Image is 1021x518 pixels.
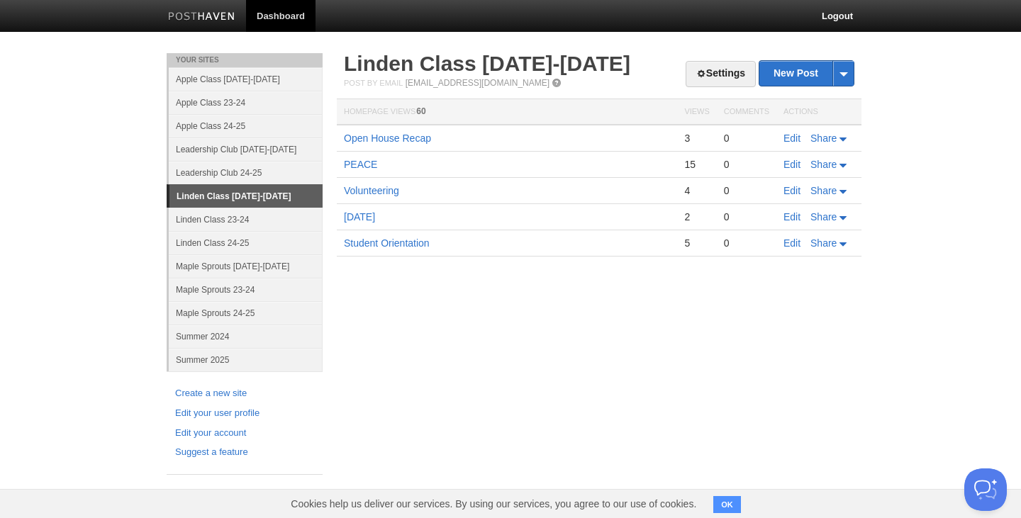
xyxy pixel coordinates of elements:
[344,211,375,223] a: [DATE]
[684,184,709,197] div: 4
[677,99,716,125] th: Views
[344,185,399,196] a: Volunteering
[783,185,800,196] a: Edit
[169,301,323,325] a: Maple Sprouts 24-25
[169,137,323,161] a: Leadership Club [DATE]-[DATE]
[175,445,314,460] a: Suggest a feature
[686,61,756,87] a: Settings
[175,426,314,441] a: Edit your account
[344,79,403,87] span: Post by Email
[810,237,837,249] span: Share
[759,61,854,86] a: New Post
[684,158,709,171] div: 15
[717,99,776,125] th: Comments
[684,132,709,145] div: 3
[964,468,1007,511] iframe: Help Scout Beacon - Open
[783,133,800,144] a: Edit
[169,231,323,254] a: Linden Class 24-25
[344,159,377,170] a: PEACE
[337,99,677,125] th: Homepage Views
[783,237,800,249] a: Edit
[169,325,323,348] a: Summer 2024
[277,490,710,518] span: Cookies help us deliver our services. By using our services, you agree to our use of cookies.
[406,78,549,88] a: [EMAIL_ADDRESS][DOMAIN_NAME]
[169,185,323,208] a: Linden Class [DATE]-[DATE]
[175,386,314,401] a: Create a new site
[724,184,769,197] div: 0
[168,12,235,23] img: Posthaven-bar
[783,211,800,223] a: Edit
[724,237,769,249] div: 0
[344,133,431,144] a: Open House Recap
[175,406,314,421] a: Edit your user profile
[783,159,800,170] a: Edit
[724,158,769,171] div: 0
[810,211,837,223] span: Share
[416,106,425,116] span: 60
[169,67,323,91] a: Apple Class [DATE]-[DATE]
[776,99,861,125] th: Actions
[167,53,323,67] li: Your Sites
[169,161,323,184] a: Leadership Club 24-25
[169,114,323,137] a: Apple Class 24-25
[684,210,709,223] div: 2
[169,348,323,371] a: Summer 2025
[344,52,630,75] a: Linden Class [DATE]-[DATE]
[713,496,741,513] button: OK
[169,278,323,301] a: Maple Sprouts 23-24
[169,254,323,278] a: Maple Sprouts [DATE]-[DATE]
[724,210,769,223] div: 0
[344,237,430,249] a: Student Orientation
[169,208,323,231] a: Linden Class 23-24
[810,133,837,144] span: Share
[810,159,837,170] span: Share
[724,132,769,145] div: 0
[810,185,837,196] span: Share
[684,237,709,249] div: 5
[169,91,323,114] a: Apple Class 23-24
